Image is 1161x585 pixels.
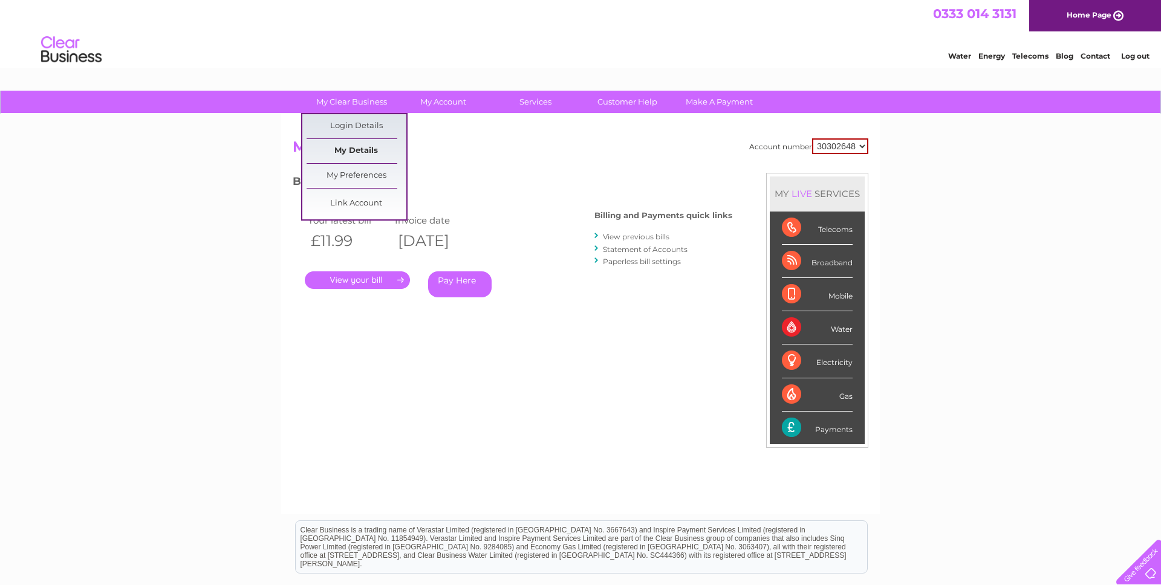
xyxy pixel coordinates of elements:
a: Water [948,51,971,60]
th: £11.99 [305,228,392,253]
div: Gas [782,378,853,412]
a: Log out [1121,51,1150,60]
td: Invoice date [392,212,479,228]
th: [DATE] [392,228,479,253]
a: My Details [307,139,406,163]
a: Contact [1081,51,1110,60]
a: Statement of Accounts [603,245,688,254]
a: My Account [394,91,493,113]
a: Make A Payment [669,91,769,113]
div: LIVE [789,188,815,199]
div: Electricity [782,344,853,378]
div: MY SERVICES [770,176,865,211]
a: Paperless bill settings [603,257,681,266]
h2: My Account [293,138,868,161]
a: Login Details [307,114,406,138]
a: Energy [978,51,1005,60]
a: Link Account [307,192,406,216]
div: Payments [782,412,853,444]
a: Services [486,91,585,113]
div: Telecoms [782,212,853,245]
a: View previous bills [603,232,669,241]
a: Telecoms [1012,51,1049,60]
a: My Preferences [307,164,406,188]
img: logo.png [41,31,102,68]
div: Mobile [782,278,853,311]
div: Broadband [782,245,853,278]
a: 0333 014 3131 [933,6,1016,21]
a: Customer Help [577,91,677,113]
a: Pay Here [428,271,492,297]
a: My Clear Business [302,91,402,113]
a: . [305,271,410,289]
div: Water [782,311,853,344]
a: Blog [1056,51,1073,60]
div: Clear Business is a trading name of Verastar Limited (registered in [GEOGRAPHIC_DATA] No. 3667643... [296,7,867,59]
h3: Bills and Payments [293,173,732,194]
h4: Billing and Payments quick links [594,211,732,220]
div: Account number [749,138,868,154]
